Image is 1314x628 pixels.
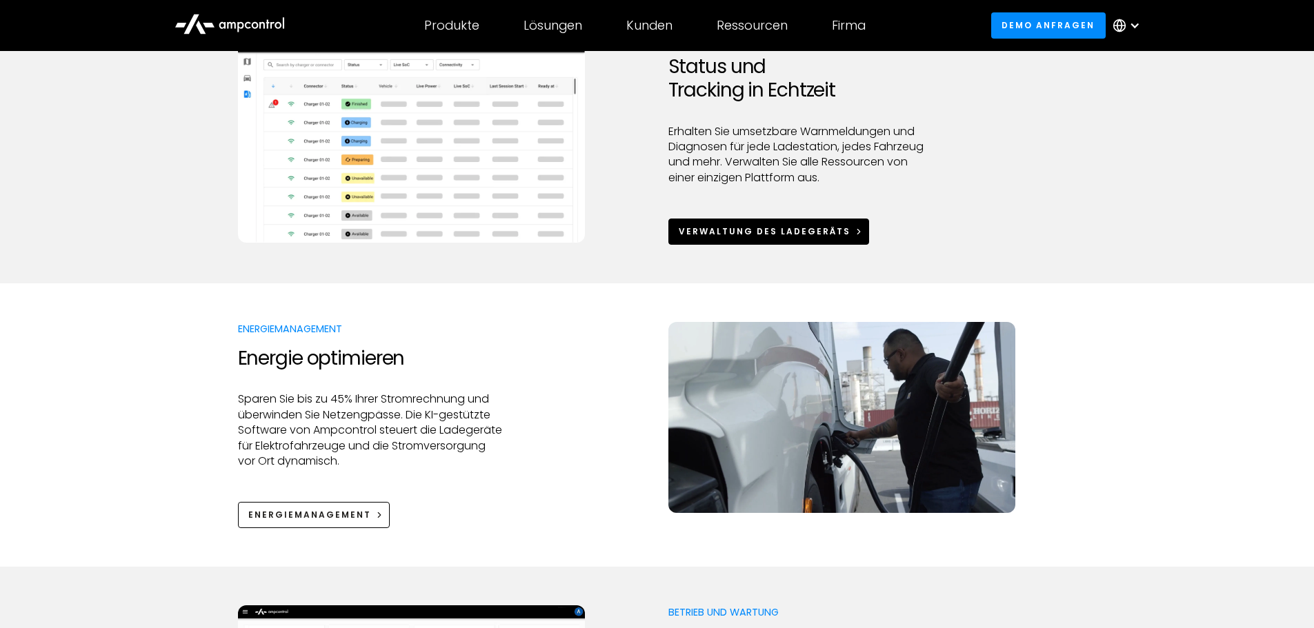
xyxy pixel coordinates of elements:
[832,18,866,33] div: Firma
[668,124,934,186] p: Erhalten Sie umsetzbare Warnmeldungen und Diagnosen für jede Ladestation, jedes Fahrzeug und mehr...
[717,18,788,33] div: Ressourcen
[238,392,504,469] p: Sparen Sie bis zu 45% Ihrer Stromrechnung und überwinden Sie Netzengpässe. Die KI-gestützte Softw...
[991,12,1106,38] a: Demo anfragen
[248,509,371,521] div: Energiemanagement
[668,219,870,244] a: Verwaltung des Ladegeräts
[524,18,582,33] div: Lösungen
[424,18,479,33] div: Produkte
[626,18,673,33] div: Kunden
[238,502,390,527] a: Energiemanagement
[238,30,585,243] img: Ampcontrol EV charging management system for on time departure
[668,55,934,101] h2: Status und Tracking in Echtzeit
[679,225,850,238] div: Verwaltung des Ladegeräts
[668,322,1015,513] img: Ampcontrol EV fleet charging solutions for energy management
[668,605,934,619] p: Betrieb und Wartung
[238,347,504,370] h2: Energie optimieren
[238,322,504,336] p: Energiemanagement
